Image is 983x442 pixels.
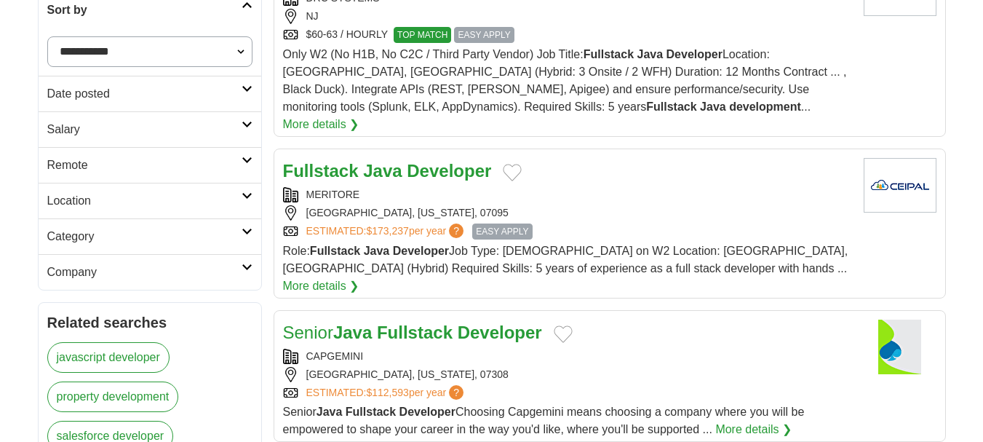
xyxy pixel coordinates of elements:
button: Add to favorite jobs [554,325,573,343]
strong: Fullstack [646,100,696,113]
strong: Fullstack [283,161,359,181]
h2: Salary [47,121,242,138]
strong: Developer [393,245,449,257]
strong: Developer [458,323,542,342]
div: [GEOGRAPHIC_DATA], [US_STATE], 07095 [283,205,852,221]
strong: Java [333,323,372,342]
span: ? [449,385,463,400]
a: Company [39,254,261,290]
strong: Java [317,406,343,418]
a: Date posted [39,76,261,111]
span: $112,593 [366,387,408,398]
a: Location [39,183,261,218]
button: Add to favorite jobs [503,164,522,181]
span: Only W2 (No H1B, No C2C / Third Party Vendor) Job Title: Location: [GEOGRAPHIC_DATA], [GEOGRAPHIC... [283,48,847,113]
a: Fullstack Java Developer [283,161,492,181]
strong: Java [363,161,402,181]
a: SeniorJava Fullstack Developer [283,323,542,342]
a: javascript developer [47,342,170,373]
div: $60-63 / HOURLY [283,27,852,43]
a: CAPGEMINI [306,350,364,362]
a: ESTIMATED:$173,237per year? [306,224,467,240]
h2: Remote [47,157,242,174]
div: MERITORE [283,187,852,202]
a: property development [47,382,179,412]
span: EASY APPLY [454,27,514,43]
a: More details ❯ [283,116,359,133]
h2: Sort by [47,1,242,19]
span: Senior Choosing Capgemini means choosing a company where you will be empowered to shape your care... [283,406,805,435]
a: Remote [39,147,261,183]
div: NJ [283,9,852,24]
a: Salary [39,111,261,147]
strong: Fullstack [310,245,360,257]
h2: Category [47,228,242,245]
strong: Java [364,245,390,257]
h2: Location [47,192,242,210]
span: $173,237 [366,225,408,237]
strong: Developer [399,406,455,418]
strong: Java [700,100,726,113]
strong: Developer [407,161,491,181]
span: TOP MATCH [394,27,451,43]
h2: Company [47,264,242,281]
span: EASY APPLY [472,224,532,240]
h2: Date posted [47,85,242,103]
img: Capgemini logo [864,320,936,374]
strong: Java [637,48,664,60]
a: More details ❯ [715,421,792,438]
span: Role: Job Type: [DEMOGRAPHIC_DATA] on W2 Location: [GEOGRAPHIC_DATA], [GEOGRAPHIC_DATA] (Hybrid) ... [283,245,848,275]
strong: Developer [666,48,723,60]
a: More details ❯ [283,277,359,295]
span: ? [449,224,463,238]
strong: Fullstack [584,48,634,60]
strong: Fullstack [377,323,453,342]
h2: Related searches [47,312,252,334]
div: [GEOGRAPHIC_DATA], [US_STATE], 07308 [283,367,852,382]
img: Company logo [864,158,936,213]
a: ESTIMATED:$112,593per year? [306,385,467,400]
strong: Fullstack [346,406,396,418]
strong: development [729,100,801,113]
a: Category [39,218,261,254]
